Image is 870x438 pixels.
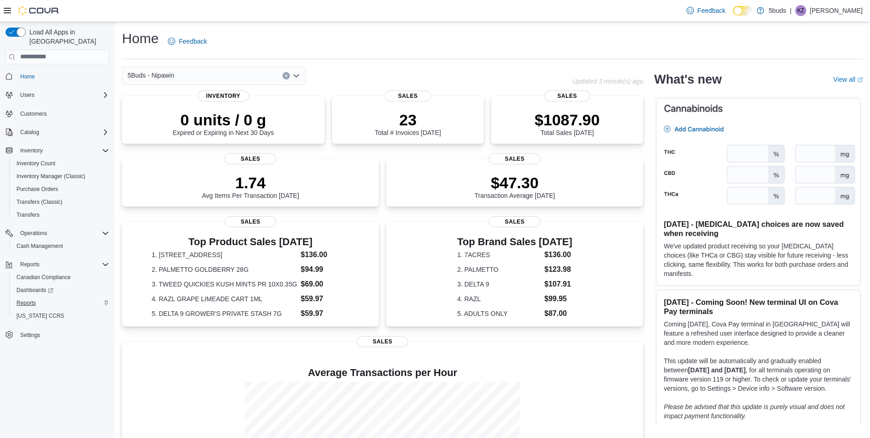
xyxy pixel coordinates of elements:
[13,298,109,309] span: Reports
[733,6,752,16] input: Dark Mode
[202,174,299,192] p: 1.74
[129,367,636,378] h4: Average Transactions per Hour
[17,259,109,270] span: Reports
[18,6,60,15] img: Cova
[17,198,62,206] span: Transfers (Classic)
[769,5,786,16] p: 5buds
[17,145,46,156] button: Inventory
[857,77,863,83] svg: External link
[544,264,572,275] dd: $123.98
[13,158,59,169] a: Inventory Count
[13,209,43,220] a: Transfers
[544,90,590,101] span: Sales
[535,111,600,129] p: $1087.90
[17,145,109,156] span: Inventory
[13,184,109,195] span: Purchase Orders
[13,171,89,182] a: Inventory Manager (Classic)
[17,329,109,340] span: Settings
[9,240,113,253] button: Cash Management
[795,5,806,16] div: Keith Ziemann
[17,71,109,82] span: Home
[17,71,39,82] a: Home
[664,241,853,278] p: We've updated product receiving so your [MEDICAL_DATA] choices (like THCa or CBG) stay visible fo...
[13,184,62,195] a: Purchase Orders
[544,293,572,304] dd: $99.95
[2,258,113,271] button: Reports
[6,66,109,365] nav: Complex example
[457,294,541,303] dt: 4. RAZL
[375,111,441,136] div: Total # Invoices [DATE]
[13,285,109,296] span: Dashboards
[13,310,109,321] span: Washington CCRS
[20,91,34,99] span: Users
[17,228,109,239] span: Operations
[544,249,572,260] dd: $136.00
[17,108,109,119] span: Customers
[2,126,113,139] button: Catalog
[13,197,66,208] a: Transfers (Classic)
[17,160,55,167] span: Inventory Count
[20,110,47,118] span: Customers
[385,90,431,101] span: Sales
[2,144,113,157] button: Inventory
[654,72,721,87] h2: What's new
[457,250,541,259] dt: 1. 7ACRES
[17,286,53,294] span: Dashboards
[13,298,39,309] a: Reports
[293,72,300,79] button: Open list of options
[225,216,276,227] span: Sales
[17,312,64,320] span: [US_STATE] CCRS
[2,328,113,341] button: Settings
[544,279,572,290] dd: $107.91
[13,171,109,182] span: Inventory Manager (Classic)
[2,107,113,120] button: Customers
[152,294,297,303] dt: 4. RAZL GRAPE LIMEADE CART 1ML
[2,89,113,101] button: Users
[13,197,109,208] span: Transfers (Classic)
[172,111,274,136] div: Expired or Expiring in Next 30 Days
[13,310,68,321] a: [US_STATE] CCRS
[457,309,541,318] dt: 5. ADULTS ONLY
[9,157,113,170] button: Inventory Count
[172,111,274,129] p: 0 units / 0 g
[9,170,113,183] button: Inventory Manager (Classic)
[152,236,349,247] h3: Top Product Sales [DATE]
[13,272,109,283] span: Canadian Compliance
[20,73,35,80] span: Home
[2,227,113,240] button: Operations
[122,29,159,48] h1: Home
[797,5,804,16] span: KZ
[152,309,297,318] dt: 5. DELTA 9 GROWER'S PRIVATE STASH 7G
[202,174,299,199] div: Avg Items Per Transaction [DATE]
[20,129,39,136] span: Catalog
[20,261,39,268] span: Reports
[127,70,174,81] span: 5Buds - Nipawin
[9,284,113,297] a: Dashboards
[475,174,555,199] div: Transaction Average [DATE]
[283,72,290,79] button: Clear input
[489,216,540,227] span: Sales
[572,78,643,85] p: Updated 3 minute(s) ago
[152,280,297,289] dt: 3. TWEED QUICKIES KUSH MINTS PR 10X0.35G
[17,127,109,138] span: Catalog
[179,37,207,46] span: Feedback
[535,111,600,136] div: Total Sales [DATE]
[17,259,43,270] button: Reports
[9,309,113,322] button: [US_STATE] CCRS
[225,153,276,164] span: Sales
[457,280,541,289] dt: 3. DELTA 9
[375,111,441,129] p: 23
[664,298,853,316] h3: [DATE] - Coming Soon! New terminal UI on Cova Pay terminals
[13,241,66,252] a: Cash Management
[810,5,863,16] p: [PERSON_NAME]
[475,174,555,192] p: $47.30
[13,285,57,296] a: Dashboards
[301,249,349,260] dd: $136.00
[20,331,40,339] span: Settings
[17,299,36,307] span: Reports
[26,28,109,46] span: Load All Apps in [GEOGRAPHIC_DATA]
[198,90,249,101] span: Inventory
[489,153,540,164] span: Sales
[164,32,211,51] a: Feedback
